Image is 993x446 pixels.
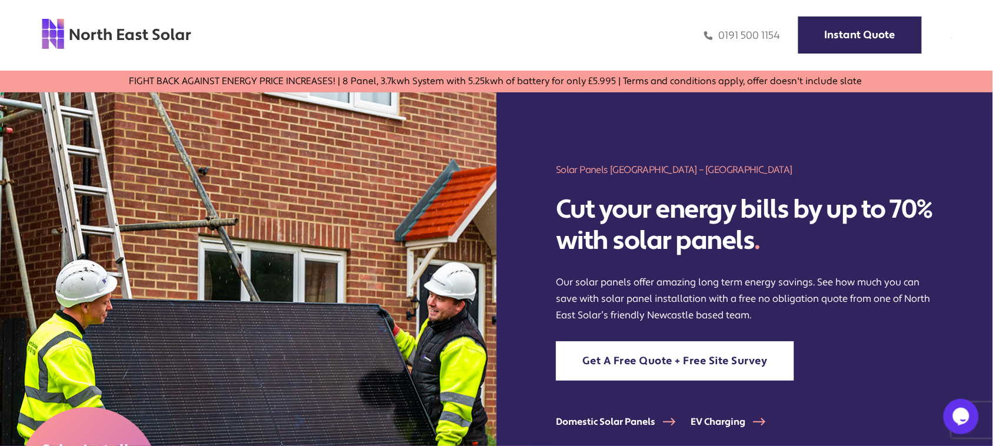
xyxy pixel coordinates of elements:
a: Get A Free Quote + Free Site Survey [556,341,794,381]
h1: Solar Panels [GEOGRAPHIC_DATA] – [GEOGRAPHIC_DATA] [556,163,933,177]
img: north east solar logo [41,18,192,50]
p: Our solar panels offer amazing long term energy savings. See how much you can save with solar pan... [556,274,933,324]
a: Domestic Solar Panels [556,416,691,428]
a: Instant Quote [798,16,922,54]
iframe: chat widget [944,399,981,434]
h2: Cut your energy bills by up to 70% with solar panels [556,194,933,257]
a: 0191 500 1154 [704,29,781,42]
img: phone icon [704,29,713,42]
span: . [755,224,761,257]
a: EV Charging [691,416,781,428]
